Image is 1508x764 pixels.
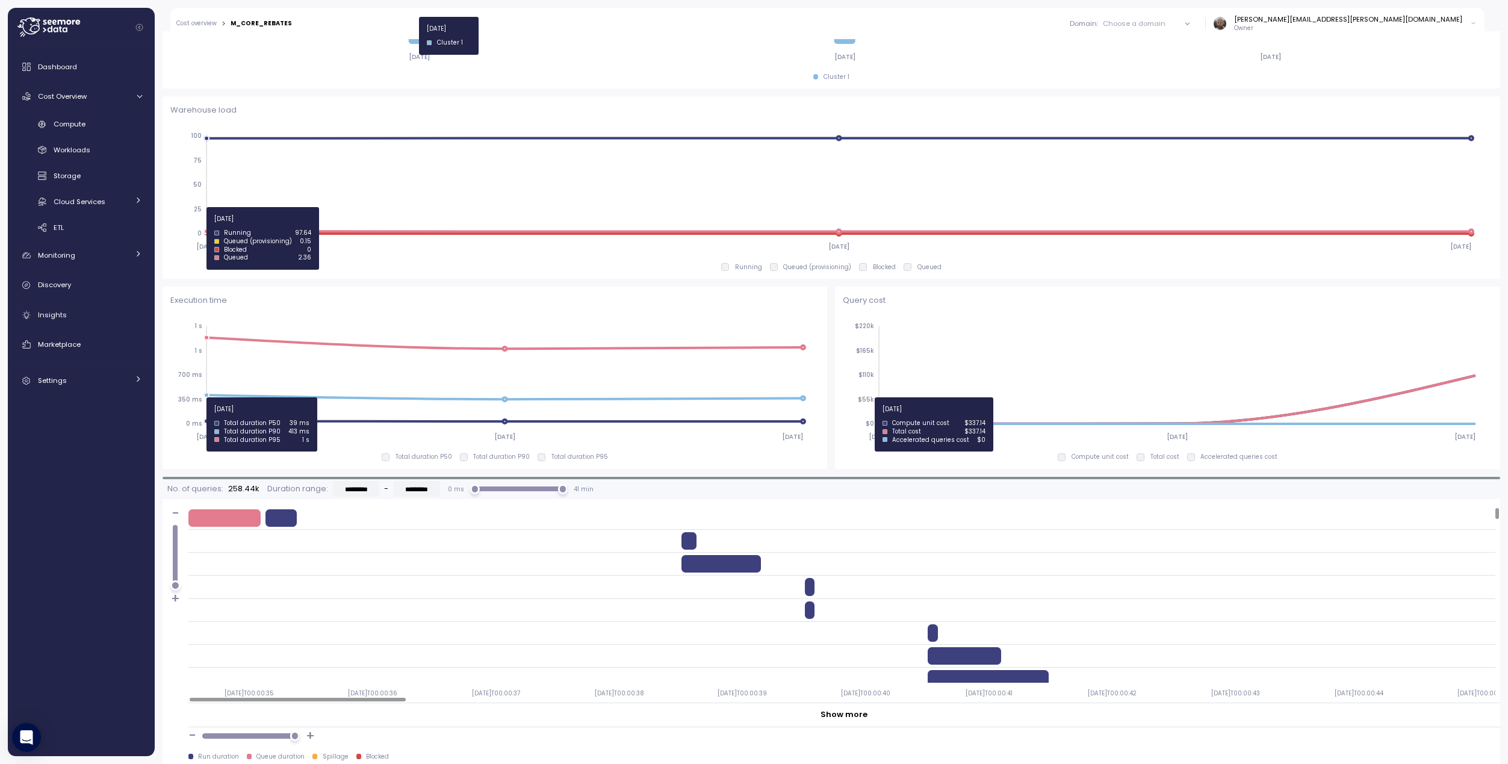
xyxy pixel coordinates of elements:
div: Open Intercom Messenger [12,723,41,752]
p: Total duration P90 [473,453,530,461]
div: Run duration [198,753,239,761]
tspan: [DATE] [409,52,430,60]
a: ETL [13,217,150,237]
p: Duration range: [267,483,328,495]
tspan: [DATE] [1450,243,1471,250]
tspan: [DATE] [1455,433,1476,441]
div: [PERSON_NAME][EMAIL_ADDRESS][PERSON_NAME][DOMAIN_NAME] [1234,14,1462,24]
span: Cloud Services [54,197,105,207]
tspan: 0 ms [186,420,202,428]
img: 1fec6231004fabd636589099c132fbd2 [1214,17,1226,30]
div: M_CORE_REBATES [231,20,292,26]
tspan: $220k [855,323,874,331]
p: Query cost [843,294,1492,306]
p: [DATE]T00:00:44 [1298,689,1420,698]
tspan: 50 [193,181,202,189]
span: Insights [38,310,67,320]
tspan: $110k [858,371,874,379]
p: Execution time [170,294,820,306]
tspan: 700 ms [178,371,202,379]
p: [DATE]T00:00:42 [1051,689,1173,698]
span: Compute [54,119,85,129]
p: [DATE]T00:00:41 [928,689,1050,698]
p: [DATE]T00:00:43 [1174,689,1297,698]
a: Compute [13,114,150,134]
span: Storage [54,171,81,181]
p: No. of queries: [167,483,223,495]
span: Settings [38,376,67,385]
a: Cost overview [176,20,217,26]
tspan: [DATE] [782,433,803,441]
p: 258.44k [228,483,259,495]
div: - [333,481,440,497]
p: Running [735,263,762,272]
p: Total cost [1150,453,1179,461]
p: Queued [917,263,942,272]
span: Cost Overview [38,92,87,101]
a: Discovery [13,273,150,297]
tspan: 350 ms [178,396,202,403]
p: Accelerated queries cost [1200,453,1277,461]
span: Workloads [54,145,90,155]
tspan: [DATE] [1167,433,1188,441]
p: Blocked [873,263,896,272]
div: Show more [821,709,867,721]
div: Blocked [366,753,389,761]
p: 41 min [574,485,594,494]
div: Spillage [323,753,349,761]
div: Queue duration [256,753,305,761]
p: [DATE]T00:00:40 [805,689,927,698]
p: Total duration P95 [551,453,608,461]
tspan: $165k [856,347,874,355]
tspan: 75 [193,157,202,164]
button: Collapse navigation [132,23,147,32]
tspan: [DATE] [828,243,849,250]
a: Dashboard [13,55,150,79]
tspan: 1 s [194,347,202,355]
p: [DATE]T00:00:38 [558,689,680,698]
span: Dashboard [38,62,77,72]
p: [DATE]T00:00:39 [681,689,804,698]
a: Cost Overview [13,84,150,108]
tspan: [DATE] [494,433,515,441]
a: Storage [13,166,150,186]
p: [DATE]T00:00:35 [188,689,311,698]
tspan: [DATE] [196,433,217,441]
p: Warehouse load [170,104,1492,116]
span: Marketplace [38,340,81,349]
p: Compute unit cost [1072,453,1129,461]
a: Workloads [13,140,150,160]
a: Marketplace [13,332,150,356]
h2: - [188,727,196,745]
tspan: [DATE] [196,243,217,250]
div: Choose a domain [1103,19,1165,28]
h2: - [172,507,179,520]
span: Monitoring [38,250,75,260]
a: Cloud Services [13,191,150,211]
p: Domain : [1070,19,1098,28]
a: Settings [13,369,150,393]
tspan: [DATE] [1260,52,1281,60]
tspan: $55k [858,396,874,403]
tspan: [DATE] [869,433,890,441]
tspan: 0 [197,230,202,238]
p: [DATE]T00:00:37 [435,689,557,698]
tspan: 100 [191,132,202,140]
div: Cluster 1 [824,73,849,81]
a: Monitoring [13,243,150,267]
a: Insights [13,303,150,327]
tspan: [DATE] [834,52,855,60]
p: Owner [1234,24,1462,33]
tspan: 1 s [194,323,202,331]
tspan: 25 [194,205,202,213]
h2: + [171,592,180,604]
h2: + [306,727,315,745]
p: [DATE]T00:00:36 [312,689,434,698]
p: 0 ms [448,485,464,494]
span: Discovery [38,280,71,290]
tspan: $0 [866,420,874,428]
span: ETL [54,223,64,232]
button: Show more [815,703,874,727]
p: Total duration P50 [396,453,452,461]
div: > [222,20,226,28]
